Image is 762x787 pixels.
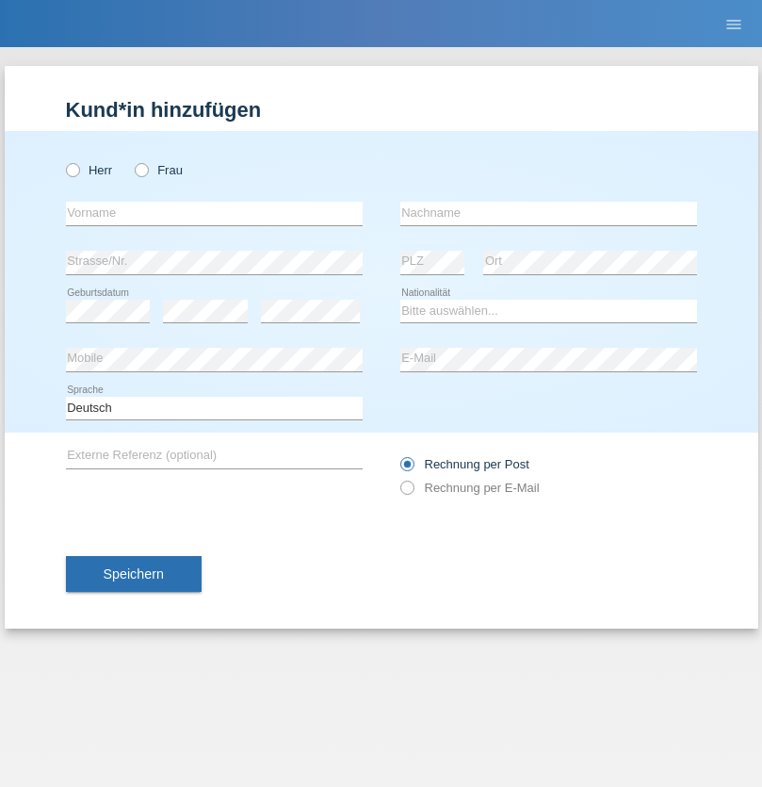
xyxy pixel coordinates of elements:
span: Speichern [104,566,164,582]
label: Frau [135,163,183,177]
input: Frau [135,163,147,175]
a: menu [715,18,753,29]
input: Rechnung per Post [400,457,413,481]
label: Rechnung per Post [400,457,529,471]
button: Speichern [66,556,202,592]
label: Herr [66,163,113,177]
input: Rechnung per E-Mail [400,481,413,504]
label: Rechnung per E-Mail [400,481,540,495]
i: menu [724,15,743,34]
input: Herr [66,163,78,175]
h1: Kund*in hinzufügen [66,98,697,122]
